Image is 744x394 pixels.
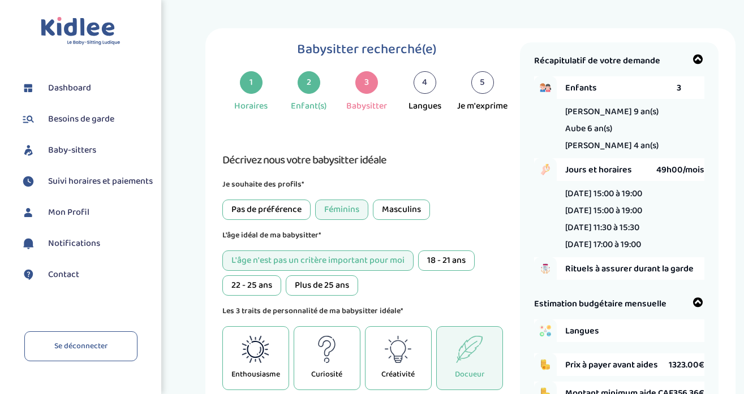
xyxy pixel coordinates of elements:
img: coins.png [534,353,557,376]
img: babysitters.svg [20,142,37,159]
li: [DATE] 17:00 à 19:00 [565,237,642,252]
div: 2 [298,71,320,94]
span: 3 [677,81,681,95]
span: Contact [48,268,79,282]
a: Notifications [20,235,153,252]
img: hand_clock.png [534,158,557,181]
a: Contact [20,266,153,283]
a: Suivi horaires et paiements [20,173,153,190]
span: Baby-sitters [48,144,96,157]
div: 3 [355,71,378,94]
span: Langues [565,324,677,338]
span: Besoins de garde [48,112,114,126]
img: boy_girl.png [534,76,557,99]
p: Les 3 traits de personnalité de ma babysitter idéale* [222,305,512,317]
div: 5 [471,71,494,94]
img: logo.svg [41,17,121,46]
p: L'âge idéal de ma babysitter* [222,229,512,241]
span: Aube 6 an(s) [565,122,612,136]
div: Masculins [373,200,430,220]
h3: Décrivez nous votre babysitter idéale [222,151,512,169]
a: Dashboard [20,80,153,97]
span: Mon Profil [48,206,89,219]
span: Dashboard [48,81,91,95]
div: Horaires [234,99,268,113]
span: 49h00/mois [656,163,704,177]
div: Féminins [315,200,368,220]
a: Mon Profil [20,204,153,221]
div: Plus de 25 ans [286,275,358,296]
a: Se déconnecter [24,331,137,361]
div: Pas de préférence [222,200,311,220]
img: suivihoraire.svg [20,173,37,190]
a: Besoins de garde [20,111,153,128]
div: Enfant(s) [291,99,326,113]
p: Créativité [381,369,415,380]
span: Suivi horaires et paiements [48,175,153,188]
div: 4 [414,71,436,94]
p: Curiosité [311,369,342,380]
li: [DATE] 15:00 à 19:00 [565,187,642,201]
span: 1323.00€ [669,358,704,372]
img: profil.svg [20,204,37,221]
img: activities.png [534,319,557,342]
li: [DATE] 15:00 à 19:00 [565,204,642,218]
span: Enfants [565,81,677,95]
img: notification.svg [20,235,37,252]
div: 22 - 25 ans [222,275,281,296]
img: dashboard.svg [20,80,37,97]
span: Prix à payer avant aides [565,358,669,372]
p: Docueur [455,369,484,380]
span: Estimation budgétaire mensuelle [534,297,666,311]
div: Je m'exprime [457,99,508,113]
img: hand_to_do_list.png [534,257,557,280]
div: L'âge n'est pas un critère important pour moi [222,250,414,271]
span: [PERSON_NAME] 4 an(s) [565,138,659,153]
img: besoin.svg [20,111,37,128]
h1: Babysitter recherché(e) [222,42,512,57]
span: Rituels à assurer durant la garde [565,262,704,276]
span: Notifications [48,237,100,250]
p: Je souhaite des profils* [222,178,512,190]
div: Babysitter [346,99,387,113]
li: [DATE] 11:30 à 15:30 [565,220,642,235]
div: Langues [408,99,441,113]
span: [PERSON_NAME] 9 an(s) [565,105,659,119]
a: Baby-sitters [20,142,153,159]
span: Récapitulatif de votre demande [534,54,660,68]
div: 18 - 21 ans [418,250,475,271]
div: 1 [240,71,263,94]
img: contact.svg [20,266,37,283]
span: Jours et horaires [565,163,656,177]
p: Enthousiasme [231,369,280,380]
